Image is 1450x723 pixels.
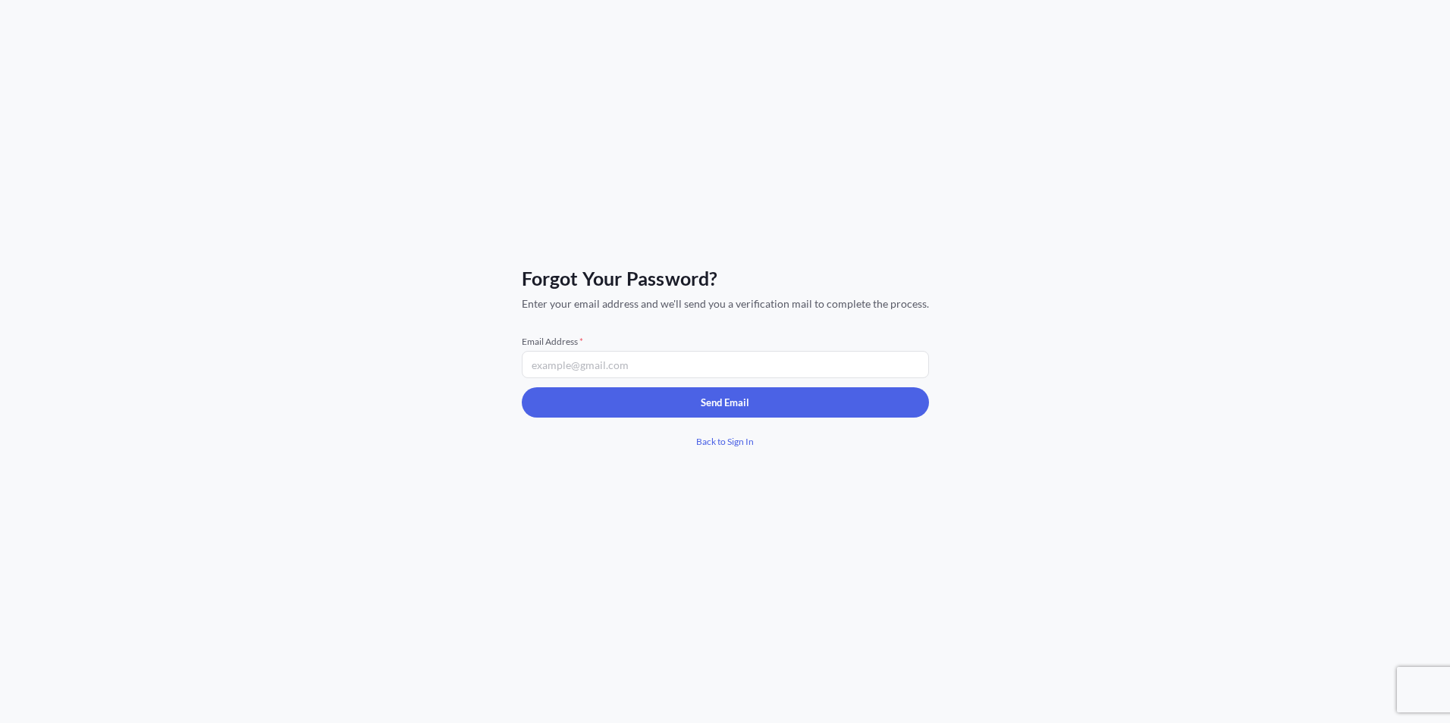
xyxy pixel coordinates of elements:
[522,387,929,418] button: Send Email
[522,296,929,311] span: Enter your email address and we'll send you a verification mail to complete the process.
[522,351,929,378] input: example@gmail.com
[522,427,929,457] a: Back to Sign In
[701,395,749,410] p: Send Email
[696,434,754,449] span: Back to Sign In
[522,266,929,290] span: Forgot Your Password?
[522,336,929,348] span: Email Address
